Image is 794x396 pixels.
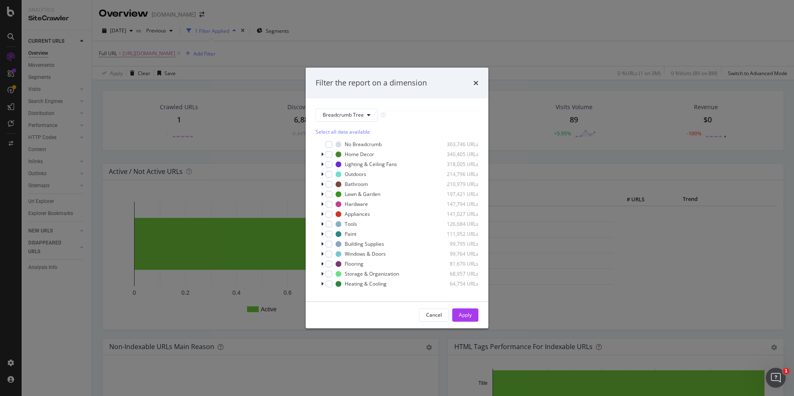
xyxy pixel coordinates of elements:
[438,141,478,148] div: 303,746 URLs
[345,250,386,257] div: Windows & Doors
[345,270,399,277] div: Storage & Organization
[438,181,478,188] div: 210,979 URLs
[438,191,478,198] div: 197,421 URLs
[438,260,478,267] div: 81,670 URLs
[345,240,384,247] div: Building Supplies
[345,200,368,208] div: Hardware
[345,181,368,188] div: Bathroom
[438,200,478,208] div: 147,794 URLs
[345,171,366,178] div: Outdoors
[438,151,478,158] div: 340,405 URLs
[438,210,478,218] div: 141,027 URLs
[345,210,370,218] div: Appliances
[345,220,357,227] div: Tools
[345,191,380,198] div: Lawn & Garden
[438,220,478,227] div: 126,684 URLs
[345,161,397,168] div: Lighting & Ceiling Fans
[452,308,478,322] button: Apply
[438,280,478,287] div: 64,754 URLs
[316,78,427,88] div: Filter the report on a dimension
[438,161,478,168] div: 318,005 URLs
[473,78,478,88] div: times
[419,308,449,322] button: Cancel
[438,240,478,247] div: 99,795 URLs
[459,311,472,318] div: Apply
[345,141,382,148] div: No Breadcrumb
[783,368,789,374] span: 1
[345,280,387,287] div: Heating & Cooling
[306,68,488,328] div: modal
[438,270,478,277] div: 68,957 URLs
[345,230,356,237] div: Paint
[766,368,786,388] iframe: Intercom live chat
[316,128,478,135] div: Select all data available
[345,260,363,267] div: Flooring
[316,108,377,122] button: Breadcrumb Tree
[426,311,442,318] div: Cancel
[438,250,478,257] div: 99,764 URLs
[438,171,478,178] div: 214,796 URLs
[438,230,478,237] div: 111,952 URLs
[323,111,364,118] span: Breadcrumb Tree
[345,151,374,158] div: Home Decor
